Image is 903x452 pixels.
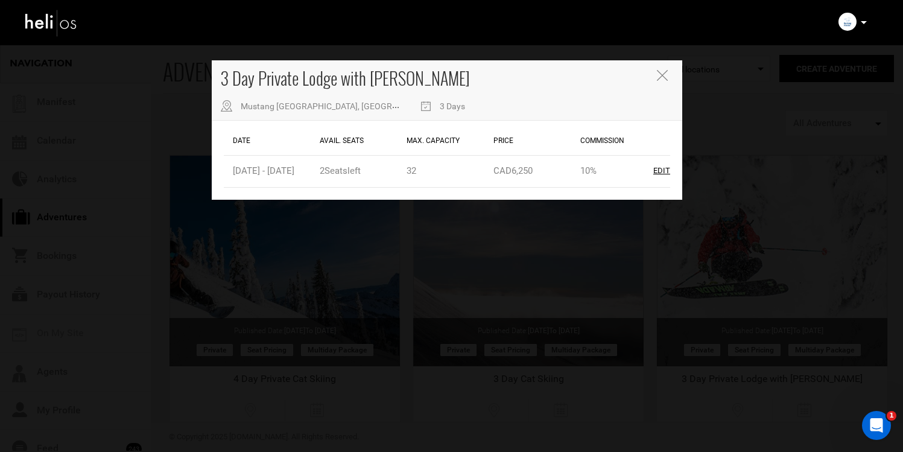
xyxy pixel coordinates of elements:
[490,127,577,155] div: Price
[241,101,698,111] span: Mustang [GEOGRAPHIC_DATA], [GEOGRAPHIC_DATA], [GEOGRAPHIC_DATA], [GEOGRAPHIC_DATA], [GEOGRAPHIC_D...
[407,165,416,177] div: 32
[887,411,896,421] span: 1
[404,127,490,155] div: Max. Capacity
[440,101,465,111] span: 3 Days
[325,165,343,176] abc: Seat
[493,165,533,177] div: CAD6,250
[343,165,347,176] abc: s
[233,165,294,177] div: [DATE] - [DATE]
[221,66,470,91] span: 3 Day Private Lodge with [PERSON_NAME]
[230,127,317,155] div: Date
[320,165,361,177] div: 2 left
[657,70,670,83] button: Close
[580,165,597,177] div: 10%
[577,127,664,155] div: Commission
[653,165,670,177] div: Edit
[862,411,891,440] iframe: Intercom live chat
[317,127,404,155] div: Avail. Seats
